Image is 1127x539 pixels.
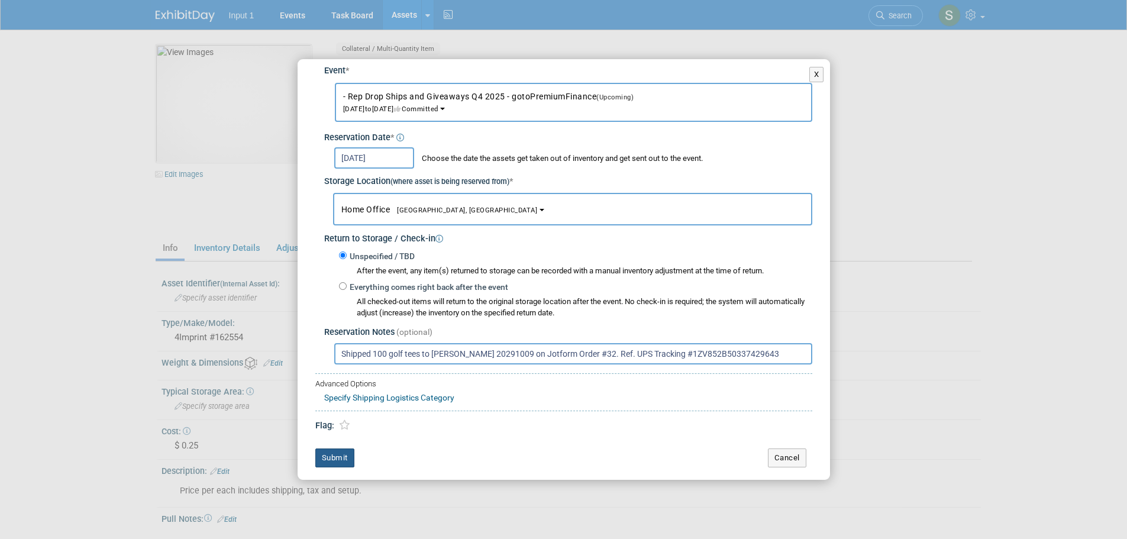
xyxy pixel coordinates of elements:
[396,327,432,337] span: (optional)
[324,59,812,78] div: Event
[315,421,334,431] span: Flag:
[335,83,812,122] button: - Rep Drop Ships and Giveaways Q4 2025 - gotoPremiumFinance(Upcoming)[DATE]to[DATE]Committed
[347,251,415,263] label: Unspecified / TBD
[333,193,812,225] button: Home Office[GEOGRAPHIC_DATA], [GEOGRAPHIC_DATA]
[324,169,812,188] div: Storage Location
[315,448,354,467] button: Submit
[341,205,538,214] span: Home Office
[357,296,812,319] div: All checked-out items will return to the original storage location after the event. No check-in i...
[596,93,634,101] span: (Upcoming)
[365,105,372,113] span: to
[390,206,537,214] span: [GEOGRAPHIC_DATA], [GEOGRAPHIC_DATA]
[324,393,454,402] a: Specify Shipping Logistics Category
[324,125,812,144] div: Reservation Date
[324,225,812,246] div: Return to Storage / Check-in
[324,327,395,337] span: Reservation Notes
[347,282,508,293] label: Everything comes right back after the event
[339,263,812,277] div: After the event, any item(s) returned to storage can be recorded with a manual inventory adjustme...
[343,92,641,113] span: - Rep Drop Ships and Giveaways Q4 2025 - gotoPremiumFinance
[334,147,414,169] input: Reservation Date
[809,67,824,82] button: X
[315,379,812,390] div: Advanced Options
[343,93,641,113] span: [DATE] [DATE] Committed
[768,448,806,467] button: Cancel
[390,177,509,186] small: (where asset is being reserved from)
[416,154,703,163] span: Choose the date the assets get taken out of inventory and get sent out to the event.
